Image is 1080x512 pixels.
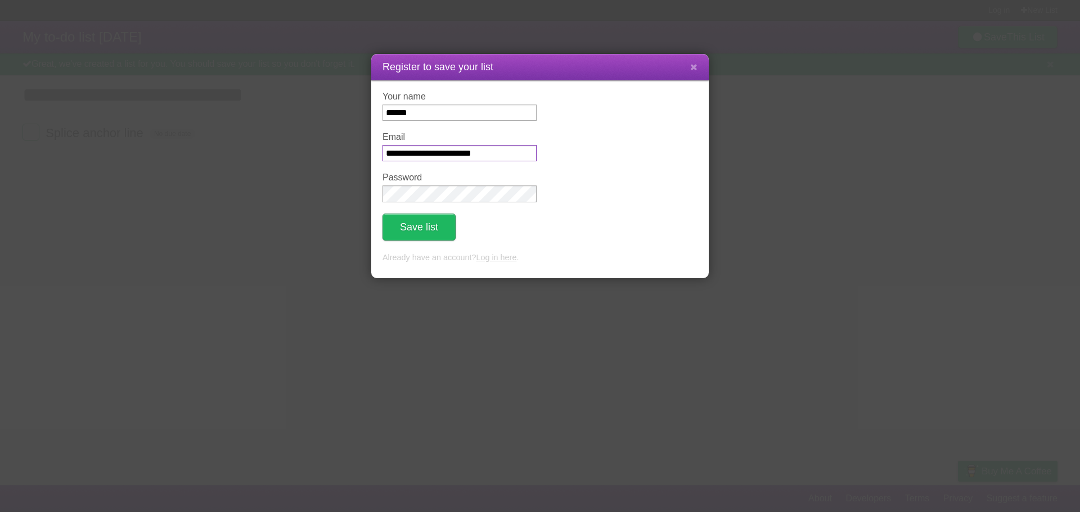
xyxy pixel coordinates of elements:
[382,132,537,142] label: Email
[382,214,456,241] button: Save list
[382,173,537,183] label: Password
[382,60,697,75] h1: Register to save your list
[382,252,697,264] p: Already have an account? .
[476,253,516,262] a: Log in here
[382,92,537,102] label: Your name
